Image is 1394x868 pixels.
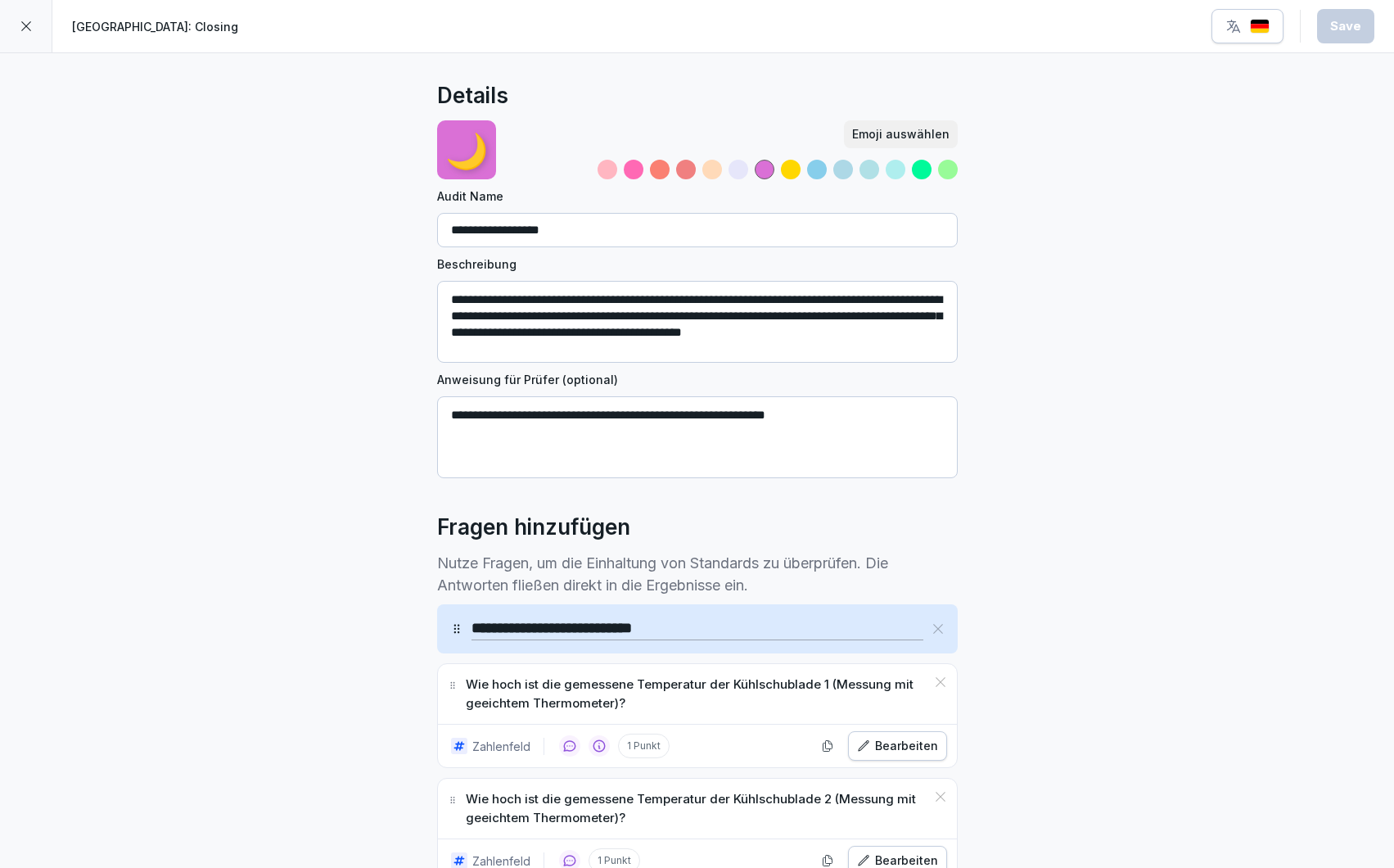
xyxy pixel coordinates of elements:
[445,124,488,176] p: 🌙
[472,738,530,755] p: Zahlenfeld
[848,731,947,761] button: Bearbeiten
[1250,19,1270,34] img: de.svg
[844,120,958,148] button: Emoji auswählen
[466,790,926,827] p: Wie hoch ist die gemessene Temperatur der Kühlschublade 2 (Messung mit geeichtem Thermometer)?
[437,188,958,205] label: Audit Name
[437,79,508,112] h2: Details
[437,371,958,388] label: Anweisung für Prüfer (optional)
[437,255,958,273] label: Beschreibung
[466,676,926,712] p: Wie hoch ist die gemessene Temperatur der Kühlschublade 1 (Messung mit geeichtem Thermometer)?
[437,511,630,544] h2: Fragen hinzufügen
[852,125,950,143] div: Emoji auswählen
[1330,17,1361,35] div: Save
[857,737,938,755] div: Bearbeiten
[437,552,958,596] p: Nutze Fragen, um die Einhaltung von Standards zu überprüfen. Die Antworten fließen direkt in die ...
[1317,9,1374,43] button: Save
[72,18,238,35] p: [GEOGRAPHIC_DATA]: Closing
[618,734,670,758] p: 1 Punkt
